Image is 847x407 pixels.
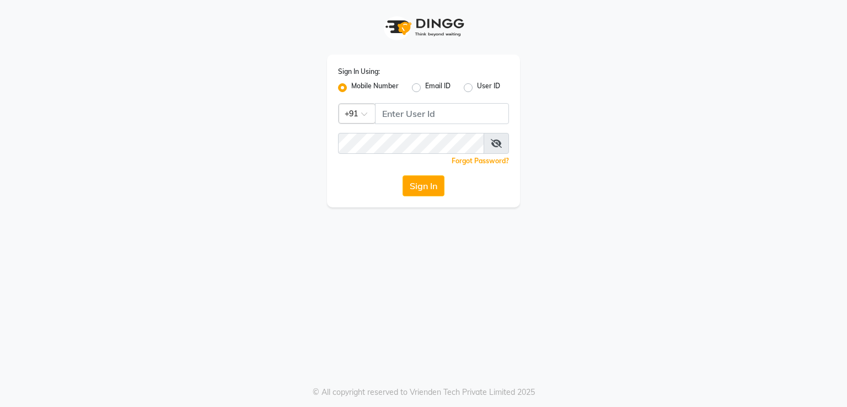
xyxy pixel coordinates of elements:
[425,81,451,94] label: Email ID
[375,103,509,124] input: Username
[338,133,484,154] input: Username
[338,67,380,77] label: Sign In Using:
[379,11,468,44] img: logo1.svg
[403,175,444,196] button: Sign In
[351,81,399,94] label: Mobile Number
[477,81,500,94] label: User ID
[452,157,509,165] a: Forgot Password?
